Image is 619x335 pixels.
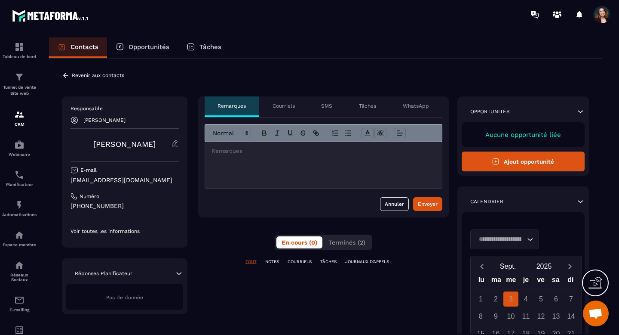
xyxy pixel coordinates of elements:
[380,197,409,211] button: Annuler
[548,274,563,289] div: sa
[14,200,25,210] img: automations
[70,43,98,51] p: Contacts
[462,152,585,171] button: Ajout opportunité
[106,295,143,301] span: Pas de donnée
[345,259,389,265] p: JOURNAUX D'APPELS
[526,259,562,274] button: Open years overlay
[2,122,37,127] p: CRM
[473,292,488,307] div: 1
[14,230,25,240] img: automations
[93,140,156,149] a: [PERSON_NAME]
[473,309,488,324] div: 8
[470,198,503,205] p: Calendrier
[476,235,525,244] input: Search for option
[563,274,578,289] div: di
[518,292,533,307] div: 4
[199,43,221,51] p: Tâches
[14,42,25,52] img: formation
[413,197,442,211] button: Envoyer
[562,261,578,272] button: Next month
[564,309,579,324] div: 14
[245,259,257,265] p: TOUT
[2,242,37,247] p: Espace membre
[2,273,37,282] p: Réseaux Sociaux
[2,223,37,254] a: automationsautomationsEspace membre
[12,8,89,23] img: logo
[2,288,37,319] a: emailemailE-mailing
[2,65,37,103] a: formationformationTunnel de vente Site web
[2,54,37,59] p: Tableau de bord
[518,274,533,289] div: je
[403,102,429,109] p: WhatsApp
[470,108,510,115] p: Opportunités
[2,152,37,157] p: Webinaire
[80,193,99,200] p: Numéro
[107,37,178,58] a: Opportunités
[518,309,533,324] div: 11
[14,260,25,270] img: social-network
[533,309,549,324] div: 12
[549,292,564,307] div: 6
[583,301,609,326] a: Ouvrir le chat
[70,105,179,112] p: Responsable
[14,109,25,120] img: formation
[49,37,107,58] a: Contacts
[474,274,489,289] div: lu
[2,103,37,133] a: formationformationCRM
[265,259,279,265] p: NOTES
[14,72,25,82] img: formation
[321,102,332,109] p: SMS
[273,102,295,109] p: Courriels
[2,133,37,163] a: automationsautomationsWebinaire
[282,239,317,246] span: En cours (0)
[2,35,37,65] a: formationformationTableau de bord
[70,228,179,235] p: Voir toutes les informations
[14,170,25,180] img: scheduler
[549,309,564,324] div: 13
[70,176,179,184] p: [EMAIL_ADDRESS][DOMAIN_NAME]
[533,292,549,307] div: 5
[488,309,503,324] div: 9
[504,274,519,289] div: me
[2,307,37,312] p: E-mailing
[503,292,518,307] div: 3
[80,167,97,174] p: E-mail
[470,131,576,139] p: Aucune opportunité liée
[488,292,503,307] div: 2
[72,72,124,78] p: Revenir aux contacts
[564,292,579,307] div: 7
[470,230,539,249] div: Search for option
[474,261,490,272] button: Previous month
[359,102,376,109] p: Tâches
[2,163,37,193] a: schedulerschedulerPlanificateur
[129,43,169,51] p: Opportunités
[75,270,132,277] p: Réponses Planificateur
[2,254,37,288] a: social-networksocial-networkRéseaux Sociaux
[2,193,37,223] a: automationsautomationsAutomatisations
[14,295,25,305] img: email
[218,102,246,109] p: Remarques
[178,37,230,58] a: Tâches
[2,212,37,217] p: Automatisations
[490,259,526,274] button: Open months overlay
[83,117,126,123] p: [PERSON_NAME]
[276,236,322,248] button: En cours (0)
[503,309,518,324] div: 10
[489,274,504,289] div: ma
[2,182,37,187] p: Planificateur
[70,202,179,210] p: [PHONE_NUMBER]
[320,259,337,265] p: TÂCHES
[328,239,365,246] span: Terminés (2)
[288,259,312,265] p: COURRIELS
[533,274,549,289] div: ve
[2,84,37,96] p: Tunnel de vente Site web
[323,236,371,248] button: Terminés (2)
[418,200,438,208] div: Envoyer
[14,140,25,150] img: automations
